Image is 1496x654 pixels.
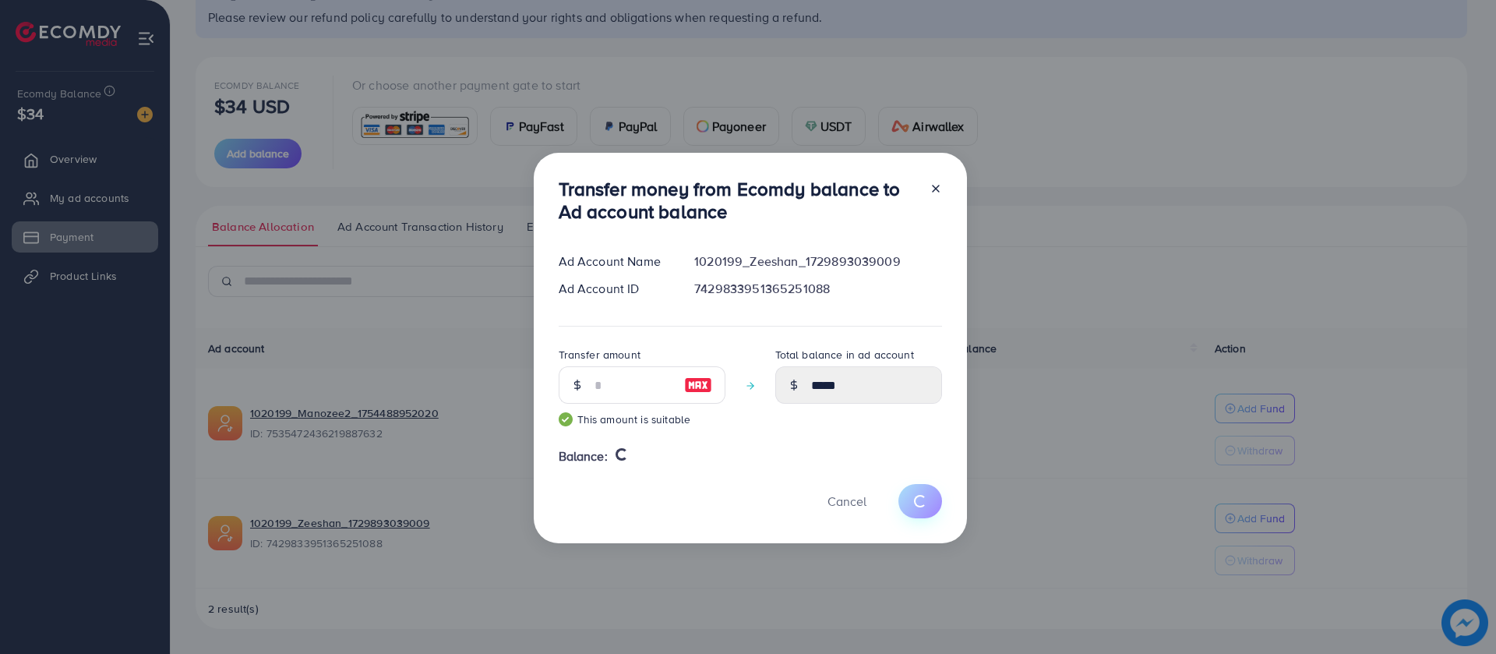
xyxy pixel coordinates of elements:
[775,347,914,362] label: Total balance in ad account
[559,178,917,223] h3: Transfer money from Ecomdy balance to Ad account balance
[559,347,640,362] label: Transfer amount
[546,280,683,298] div: Ad Account ID
[559,412,725,427] small: This amount is suitable
[546,253,683,270] div: Ad Account Name
[559,447,608,465] span: Balance:
[684,376,712,394] img: image
[682,280,954,298] div: 7429833951365251088
[827,493,866,510] span: Cancel
[808,484,886,518] button: Cancel
[559,412,573,426] img: guide
[682,253,954,270] div: 1020199_Zeeshan_1729893039009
